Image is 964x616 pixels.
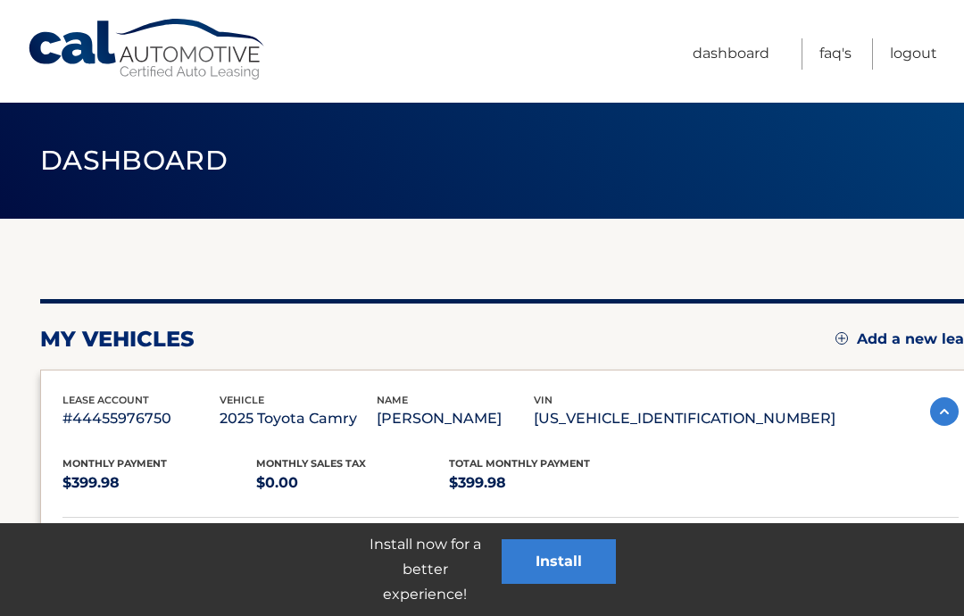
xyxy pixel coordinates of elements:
span: Dashboard [40,144,228,177]
p: [PERSON_NAME] [377,406,534,431]
p: $399.98 [62,470,256,495]
p: #44455976750 [62,406,220,431]
span: Total Monthly Payment [449,457,590,470]
a: Dashboard [693,38,769,70]
img: accordion-active.svg [930,397,959,426]
span: Monthly Payment [62,457,167,470]
span: name [377,394,408,406]
p: $0.00 [256,470,450,495]
p: Install now for a better experience! [348,532,502,607]
a: Cal Automotive [27,18,268,81]
span: vin [534,394,553,406]
span: lease account [62,394,149,406]
p: [US_VEHICLE_IDENTIFICATION_NUMBER] [534,406,835,431]
span: Monthly sales Tax [256,457,366,470]
p: 2025 Toyota Camry [220,406,377,431]
img: add.svg [835,332,848,345]
a: FAQ's [819,38,852,70]
h2: my vehicles [40,326,195,353]
p: $399.98 [449,470,643,495]
button: Install [502,539,616,584]
span: vehicle [220,394,264,406]
a: Logout [890,38,937,70]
